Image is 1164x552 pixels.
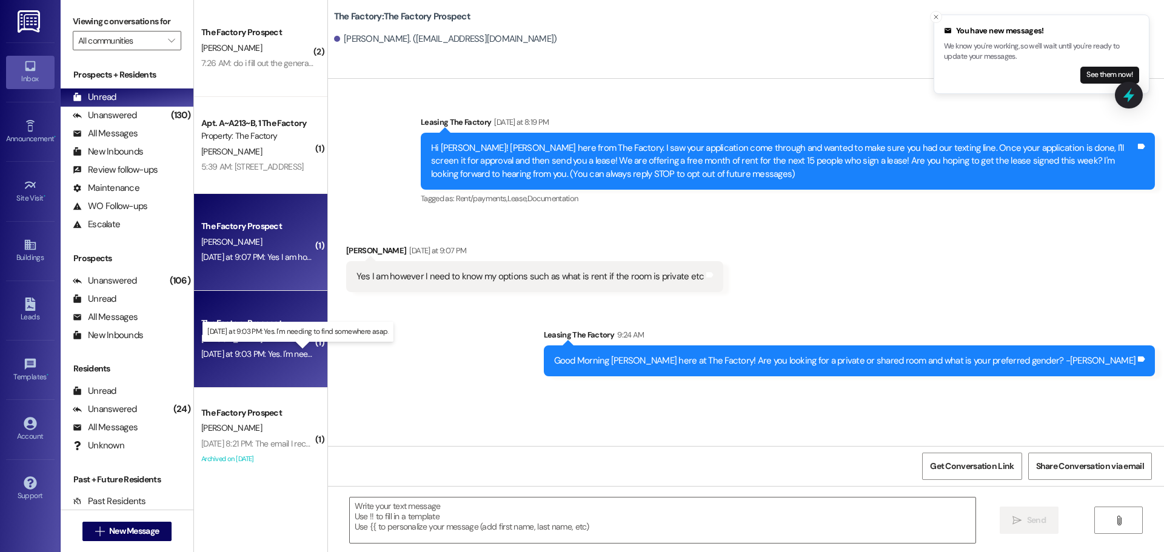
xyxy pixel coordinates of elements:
[73,274,137,287] div: Unanswered
[1080,67,1139,84] button: See them now!
[73,182,139,195] div: Maintenance
[544,328,1156,345] div: Leasing The Factory
[6,56,55,88] a: Inbox
[73,329,143,342] div: New Inbounds
[201,130,313,142] div: Property: The Factory
[201,146,262,157] span: [PERSON_NAME]
[614,328,644,341] div: 9:24 AM
[334,10,470,23] b: The Factory: The Factory Prospect
[73,495,146,508] div: Past Residents
[95,527,104,536] i: 
[18,10,42,33] img: ResiDesk Logo
[1027,514,1046,527] span: Send
[73,91,116,104] div: Unread
[431,142,1136,181] div: Hi [PERSON_NAME]! [PERSON_NAME] here from The Factory. I saw your application come through and wa...
[406,244,466,257] div: [DATE] at 9:07 PM
[334,33,557,45] div: [PERSON_NAME]. ([EMAIL_ADDRESS][DOMAIN_NAME])
[109,525,159,537] span: New Message
[6,175,55,208] a: Site Visit •
[167,271,193,290] div: (106)
[73,200,147,213] div: WO Follow-ups
[47,371,48,379] span: •
[201,317,313,330] div: The Factory Prospect
[168,106,193,125] div: (130)
[207,327,389,337] p: [DATE] at 9:03 PM: Yes. I'm needing to find somewhere asap.
[922,453,1022,480] button: Get Conversation Link
[6,234,55,267] a: Buildings
[73,145,143,158] div: New Inbounds
[61,473,193,486] div: Past + Future Residents
[201,42,262,53] span: [PERSON_NAME]
[1000,507,1059,534] button: Send
[73,127,138,140] div: All Messages
[944,41,1139,62] p: We know you're working, so we'll wait until you're ready to update your messages.
[6,413,55,446] a: Account
[6,294,55,327] a: Leads
[200,451,315,467] div: Archived on [DATE]
[54,133,56,141] span: •
[507,193,527,204] span: Lease ,
[201,333,262,344] span: [PERSON_NAME]
[456,193,507,204] span: Rent/payments ,
[73,311,138,324] div: All Messages
[6,473,55,505] a: Support
[1028,453,1152,480] button: Share Conversation via email
[201,26,313,39] div: The Factory Prospect
[78,31,162,50] input: All communities
[82,522,172,541] button: New Message
[421,190,1155,207] div: Tagged as:
[73,403,137,416] div: Unanswered
[201,236,262,247] span: [PERSON_NAME]
[201,58,351,68] div: 7:26 AM: do i fill out the general application
[930,11,942,23] button: Close toast
[73,164,158,176] div: Review follow-ups
[168,36,175,45] i: 
[73,439,124,452] div: Unknown
[346,244,724,261] div: [PERSON_NAME]
[73,385,116,397] div: Unread
[491,116,549,128] div: [DATE] at 8:19 PM
[201,117,313,130] div: Apt. A~A213~B, 1 The Factory
[61,362,193,375] div: Residents
[61,252,193,265] div: Prospects
[201,220,313,233] div: The Factory Prospect
[201,161,304,172] div: 5:39 AM: [STREET_ADDRESS]
[554,354,1136,367] div: Good Morning [PERSON_NAME] here at The Factory! Are you looking for a private or shared room and ...
[73,12,181,31] label: Viewing conversations for
[201,422,262,433] span: [PERSON_NAME]
[201,251,583,262] div: [DATE] at 9:07 PM: Yes I am however I need to know my options such as what is rent if the room is...
[6,354,55,387] a: Templates •
[201,407,313,419] div: The Factory Prospect
[170,400,193,419] div: (24)
[44,192,45,201] span: •
[421,116,1155,133] div: Leasing The Factory
[527,193,578,204] span: Documentation
[930,460,1014,473] span: Get Conversation Link
[1012,516,1022,525] i: 
[73,293,116,305] div: Unread
[73,109,137,122] div: Unanswered
[73,218,120,231] div: Escalate
[201,438,803,449] div: [DATE] 8:21 PM: The email I received a few weeks ago said the bed for my private room was a full ...
[1036,460,1144,473] span: Share Conversation via email
[201,348,412,359] div: [DATE] at 9:03 PM: Yes. I'm needing to find somewhere asap.
[61,68,193,81] div: Prospects + Residents
[1114,516,1123,525] i: 
[944,25,1139,37] div: You have new messages!
[356,270,704,283] div: Yes I am however I need to know my options such as what is rent if the room is private etc
[73,421,138,434] div: All Messages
